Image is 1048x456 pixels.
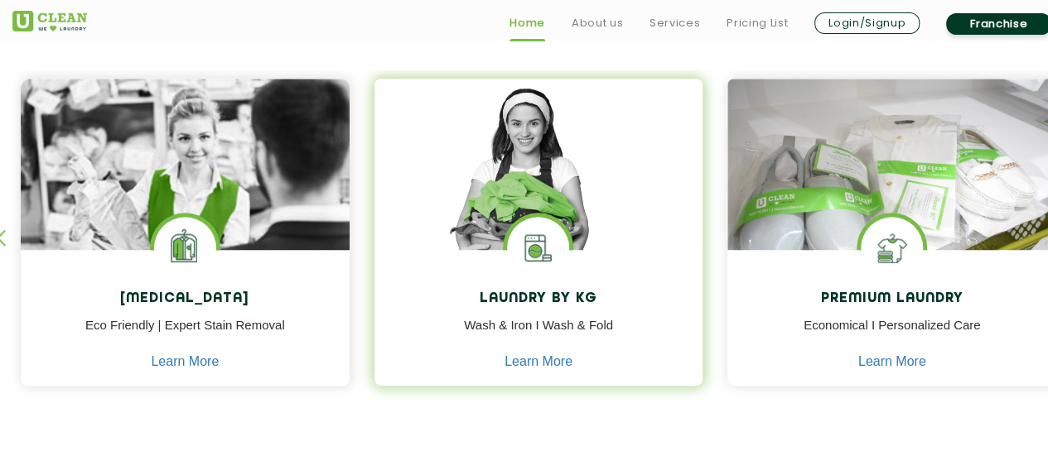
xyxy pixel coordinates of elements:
h4: [MEDICAL_DATA] [33,291,337,307]
a: Home [510,13,545,33]
img: laundry washing machine [507,217,569,279]
img: Laundry Services near me [154,217,216,279]
a: Learn More [858,354,926,369]
p: Eco Friendly | Expert Stain Removal [33,316,337,353]
h4: Laundry by Kg [387,291,691,307]
p: Economical I Personalized Care [740,316,1044,353]
img: UClean Laundry and Dry Cleaning [12,11,87,31]
h4: Premium Laundry [740,291,1044,307]
img: Shoes Cleaning [861,217,923,279]
a: Learn More [151,354,219,369]
img: Drycleaners near me [21,79,350,343]
img: a girl with laundry basket [374,79,703,297]
a: About us [572,13,623,33]
a: Login/Signup [814,12,920,34]
p: Wash & Iron I Wash & Fold [387,316,691,353]
a: Services [650,13,700,33]
a: Pricing List [727,13,788,33]
a: Learn More [505,354,572,369]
